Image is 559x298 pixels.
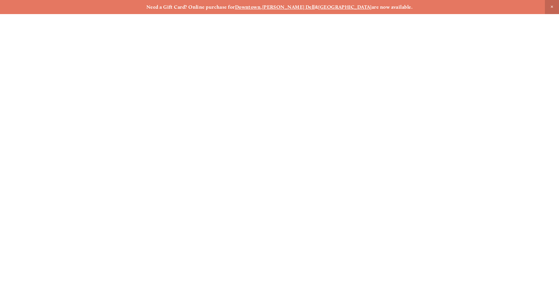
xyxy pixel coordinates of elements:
[315,4,318,10] strong: &
[372,4,413,10] strong: are now available.
[261,4,262,10] strong: ,
[262,4,315,10] a: [PERSON_NAME] Dell
[146,4,235,10] strong: Need a Gift Card? Online purchase for
[318,4,372,10] a: [GEOGRAPHIC_DATA]
[235,4,261,10] a: Downtown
